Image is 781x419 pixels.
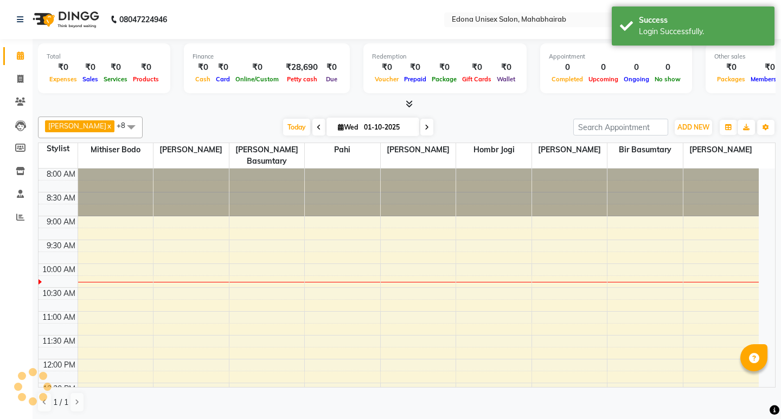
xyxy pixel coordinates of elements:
[401,61,429,74] div: ₹0
[78,143,153,157] span: Mithiser Bodo
[532,143,607,157] span: [PERSON_NAME]
[101,75,130,83] span: Services
[41,359,78,371] div: 12:00 PM
[372,61,401,74] div: ₹0
[675,120,712,135] button: ADD NEW
[44,240,78,252] div: 9:30 AM
[456,143,532,157] span: Hombr Jogi
[323,75,340,83] span: Due
[233,75,281,83] span: Online/Custom
[494,75,518,83] span: Wallet
[41,383,78,395] div: 12:30 PM
[80,75,101,83] span: Sales
[213,75,233,83] span: Card
[586,61,621,74] div: 0
[47,75,80,83] span: Expenses
[80,61,101,74] div: ₹0
[652,75,683,83] span: No show
[213,61,233,74] div: ₹0
[40,312,78,323] div: 11:00 AM
[459,75,494,83] span: Gift Cards
[372,75,401,83] span: Voucher
[549,52,683,61] div: Appointment
[130,75,162,83] span: Products
[101,61,130,74] div: ₹0
[130,61,162,74] div: ₹0
[621,75,652,83] span: Ongoing
[549,75,586,83] span: Completed
[429,75,459,83] span: Package
[361,119,415,136] input: 2025-10-01
[47,61,80,74] div: ₹0
[40,264,78,275] div: 10:00 AM
[714,61,748,74] div: ₹0
[44,169,78,180] div: 8:00 AM
[677,123,709,131] span: ADD NEW
[53,397,68,408] span: 1 / 1
[44,216,78,228] div: 9:00 AM
[494,61,518,74] div: ₹0
[381,143,456,157] span: [PERSON_NAME]
[28,4,102,35] img: logo
[39,143,78,154] div: Stylist
[322,61,341,74] div: ₹0
[639,26,766,37] div: Login Successfully.
[193,52,341,61] div: Finance
[683,143,759,157] span: [PERSON_NAME]
[283,119,310,136] span: Today
[335,123,361,131] span: Wed
[586,75,621,83] span: Upcoming
[372,52,518,61] div: Redemption
[305,143,380,157] span: Pahi
[47,52,162,61] div: Total
[40,336,78,347] div: 11:30 AM
[44,192,78,204] div: 8:30 AM
[652,61,683,74] div: 0
[284,75,320,83] span: Petty cash
[117,121,133,130] span: +8
[281,61,322,74] div: ₹28,690
[119,4,167,35] b: 08047224946
[639,15,766,26] div: Success
[233,61,281,74] div: ₹0
[459,61,494,74] div: ₹0
[193,75,213,83] span: Cash
[573,119,668,136] input: Search Appointment
[153,143,229,157] span: [PERSON_NAME]
[621,61,652,74] div: 0
[229,143,305,168] span: [PERSON_NAME] Basumtary
[401,75,429,83] span: Prepaid
[48,121,106,130] span: [PERSON_NAME]
[40,288,78,299] div: 10:30 AM
[429,61,459,74] div: ₹0
[106,121,111,130] a: x
[607,143,683,157] span: Bir Basumtary
[549,61,586,74] div: 0
[193,61,213,74] div: ₹0
[714,75,748,83] span: Packages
